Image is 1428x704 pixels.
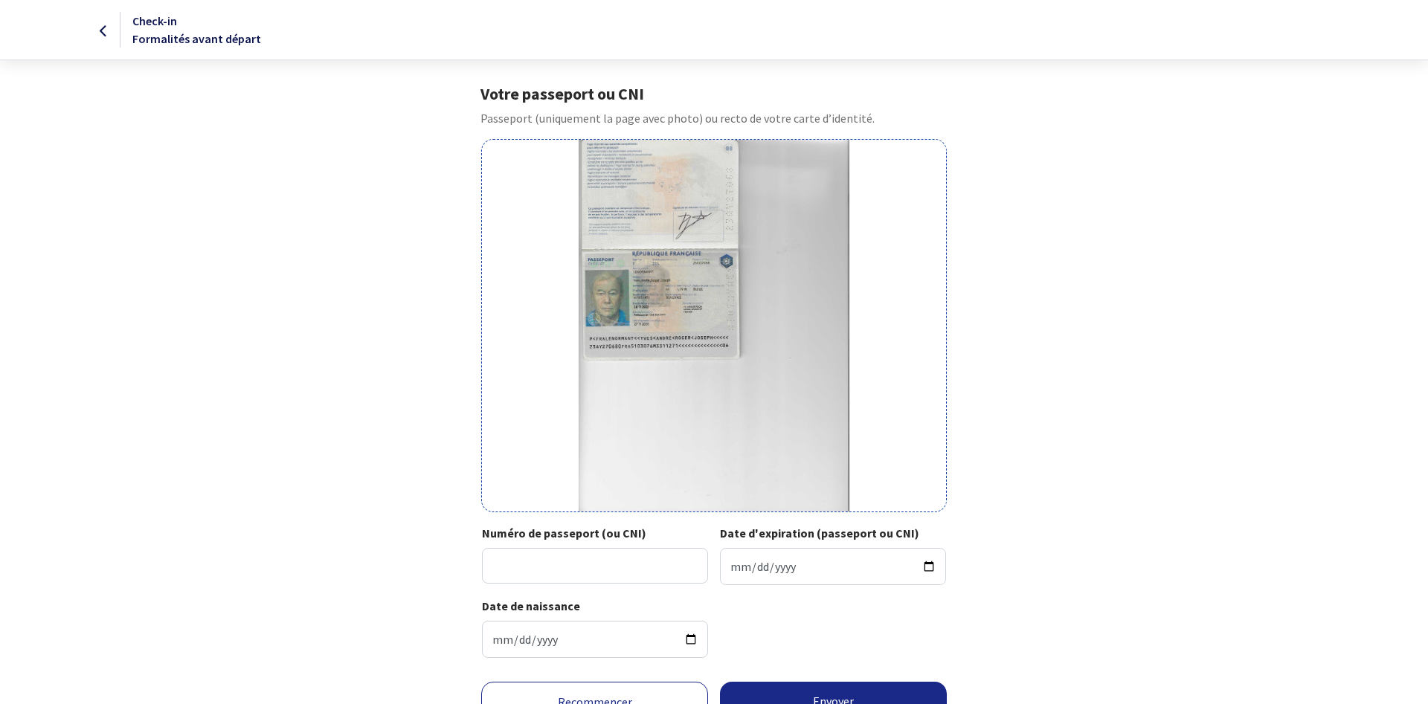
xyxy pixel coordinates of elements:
[482,526,646,540] strong: Numéro de passeport (ou CNI)
[480,109,947,127] p: Passeport (uniquement la page avec photo) ou recto de votre carte d’identité.
[579,140,849,511] img: lenormant-yves.png
[482,598,580,613] strong: Date de naissance
[480,84,947,103] h1: Votre passeport ou CNI
[132,13,261,46] span: Check-in Formalités avant départ
[720,526,919,540] strong: Date d'expiration (passeport ou CNI)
